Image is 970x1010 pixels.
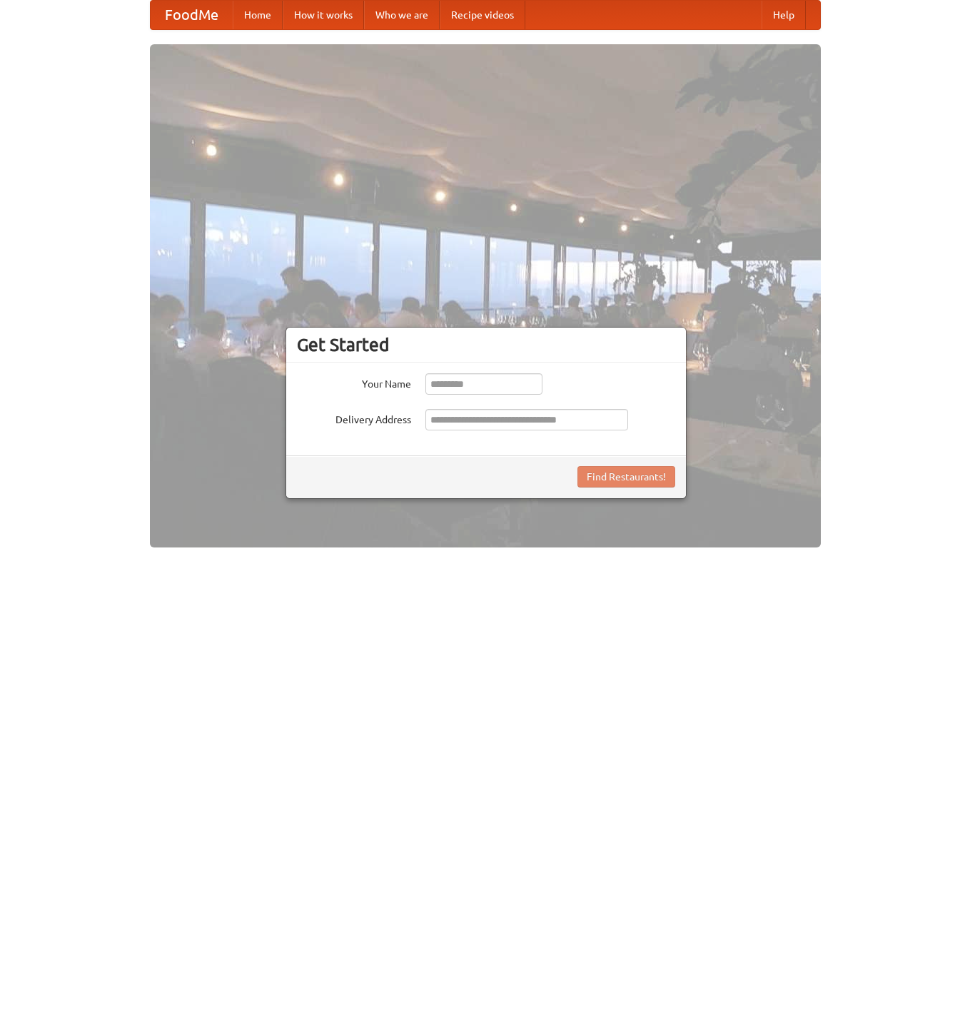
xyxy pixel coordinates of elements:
[440,1,525,29] a: Recipe videos
[577,466,675,488] button: Find Restaurants!
[297,409,411,427] label: Delivery Address
[364,1,440,29] a: Who we are
[283,1,364,29] a: How it works
[151,1,233,29] a: FoodMe
[297,334,675,355] h3: Get Started
[297,373,411,391] label: Your Name
[233,1,283,29] a: Home
[762,1,806,29] a: Help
